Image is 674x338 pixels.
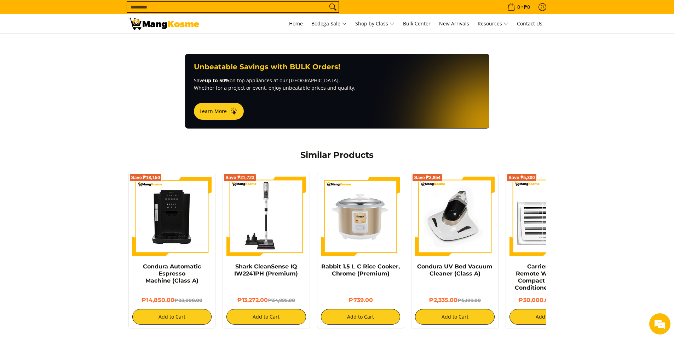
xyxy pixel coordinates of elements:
[457,297,481,303] del: ₱5,189.00
[194,77,480,91] p: Save on top appliances at our [GEOGRAPHIC_DATA]. Whether for a project or event, enjoy unbeatable...
[327,2,339,12] button: Search
[194,103,244,120] button: Learn More
[403,20,431,27] span: Bulk Center
[132,309,212,325] button: Add to Cart
[415,297,495,304] h6: ₱2,335.00
[174,297,202,303] del: ₱33,000.00
[321,263,400,277] a: Rabbit 1.5 L C Rice Cooker, Chrome (Premium)
[234,263,298,277] a: Shark CleanSense IQ IW2241PH (Premium)
[515,263,584,291] a: Carrier 1.00 HP Remote Window-Type Compact Inverter Air Conditioner (Premium)
[308,14,350,33] a: Bodega Sale
[4,193,135,218] textarea: Type your message and hit 'Enter'
[417,263,492,277] a: Condura UV Bed Vacuum Cleaner (Class A)
[321,177,401,256] img: https://mangkosme.com/products/rabbit-1-5-l-c-rice-cooker-chrome-class-a
[474,14,512,33] a: Resources
[508,176,535,180] span: Save ₱5,300
[439,20,469,27] span: New Arrivals
[516,5,521,10] span: 0
[352,14,398,33] a: Shop by Class
[415,177,495,256] img: Condura UV Bed Vacuum Cleaner (Class A)
[478,19,508,28] span: Resources
[41,89,98,160] span: We're online!
[509,177,589,256] img: Carrier 1.00 HP Remote Window-Type Compact Inverter Air Conditioner (Premium)
[286,14,306,33] a: Home
[226,297,306,304] h6: ₱13,272.00
[182,150,493,160] h2: Similar Products
[517,20,542,27] span: Contact Us
[132,177,212,256] img: Condura Automatic Espresso Machine (Class A)
[415,309,495,325] button: Add to Cart
[268,297,295,303] del: ₱34,995.00
[226,177,306,256] img: Shark CleanSense IQ IW2241PH (Premium) - 0
[226,309,306,325] button: Add to Cart
[505,3,532,11] span: •
[205,77,230,84] strong: up to 50%
[131,176,160,180] span: Save ₱18,150
[128,18,199,30] img: GET: Shark EvoPower System Adv Wireless Vacuum (Premium) l Mang Kosme
[509,297,589,304] h6: ₱30,000.00
[321,297,401,304] h6: ₱739.00
[194,63,480,71] h3: Unbeatable Savings with BULK Orders!
[399,14,434,33] a: Bulk Center
[509,309,589,325] button: Add to Cart
[185,54,489,129] a: Unbeatable Savings with BULK Orders! Saveup to 50%on top appliances at our [GEOGRAPHIC_DATA]. Whe...
[143,263,201,284] a: Condura Automatic Espresso Machine (Class A)
[206,14,546,33] nav: Main Menu
[513,14,546,33] a: Contact Us
[311,19,347,28] span: Bodega Sale
[225,176,254,180] span: Save ₱21,723
[289,20,303,27] span: Home
[116,4,133,20] div: Minimize live chat window
[132,297,212,304] h6: ₱14,850.00
[321,309,401,325] button: Add to Cart
[37,40,119,49] div: Chat with us now
[523,5,531,10] span: ₱0
[414,176,440,180] span: Save ₱2,854
[355,19,394,28] span: Shop by Class
[436,14,473,33] a: New Arrivals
